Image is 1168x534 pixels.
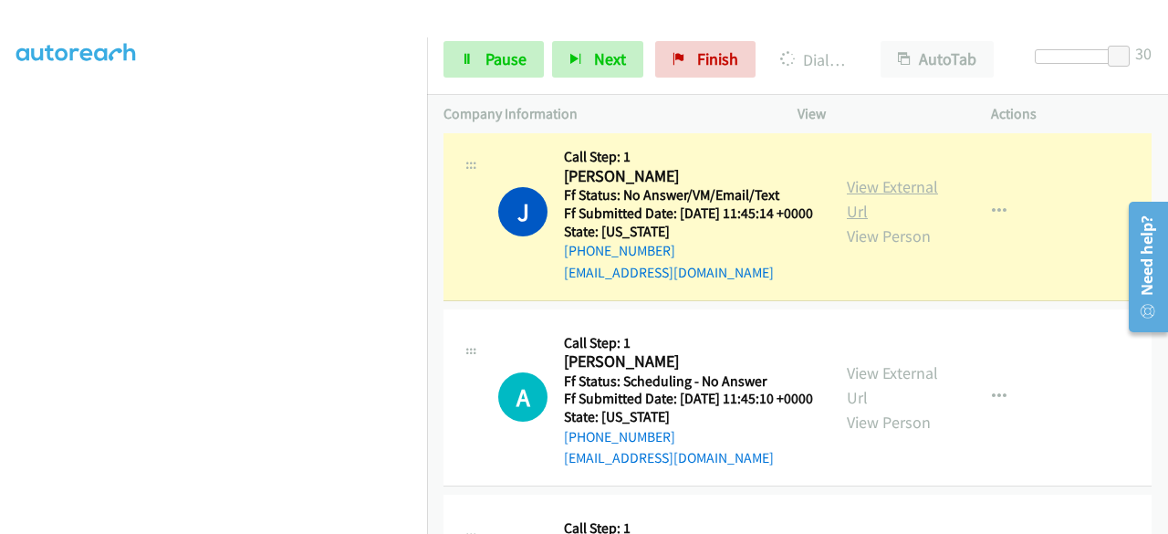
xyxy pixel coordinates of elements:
[847,362,938,408] a: View External Url
[485,48,527,69] span: Pause
[552,41,643,78] button: Next
[564,449,774,466] a: [EMAIL_ADDRESS][DOMAIN_NAME]
[564,148,813,166] h5: Call Step: 1
[564,408,813,426] h5: State: [US_STATE]
[498,372,547,422] h1: A
[847,225,931,246] a: View Person
[498,187,547,236] h1: J
[991,103,1152,125] p: Actions
[697,48,738,69] span: Finish
[881,41,994,78] button: AutoTab
[594,48,626,69] span: Next
[780,47,848,72] p: Dialing [PERSON_NAME]
[564,204,813,223] h5: Ff Submitted Date: [DATE] 11:45:14 +0000
[564,223,813,241] h5: State: [US_STATE]
[564,264,774,281] a: [EMAIL_ADDRESS][DOMAIN_NAME]
[564,186,813,204] h5: Ff Status: No Answer/VM/Email/Text
[564,428,675,445] a: [PHONE_NUMBER]
[564,372,813,391] h5: Ff Status: Scheduling - No Answer
[564,166,808,187] h2: [PERSON_NAME]
[847,176,938,222] a: View External Url
[498,372,547,422] div: The call is yet to be attempted
[564,390,813,408] h5: Ff Submitted Date: [DATE] 11:45:10 +0000
[443,41,544,78] a: Pause
[564,242,675,259] a: [PHONE_NUMBER]
[1116,194,1168,340] iframe: Resource Center
[443,103,765,125] p: Company Information
[655,41,756,78] a: Finish
[798,103,958,125] p: View
[564,334,813,352] h5: Call Step: 1
[847,412,931,433] a: View Person
[564,351,808,372] h2: [PERSON_NAME]
[1135,41,1152,66] div: 30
